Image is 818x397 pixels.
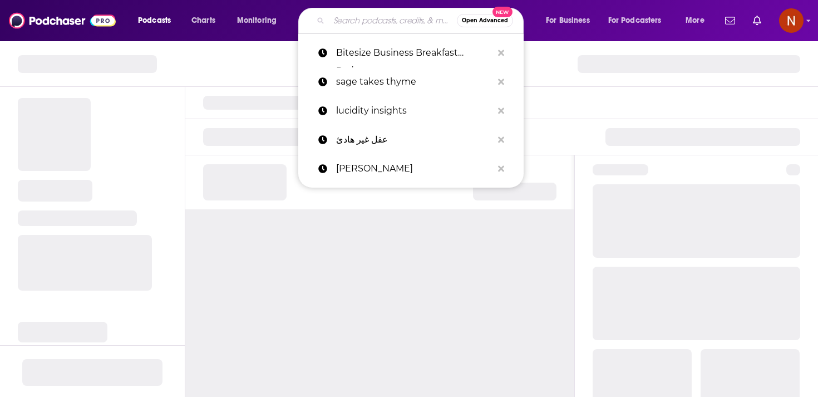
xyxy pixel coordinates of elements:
span: Logged in as AdelNBM [779,8,804,33]
div: Search podcasts, credits, & more... [309,8,534,33]
p: عقل غير هادئ [336,125,492,154]
p: Bitesize Business Breakfast Podcast [336,38,492,67]
img: Podchaser - Follow, Share and Rate Podcasts [9,10,116,31]
p: lucidity insights [336,96,492,125]
span: New [492,7,513,17]
span: Charts [191,13,215,28]
button: open menu [601,12,678,30]
span: For Podcasters [608,13,662,28]
button: open menu [678,12,718,30]
img: User Profile [779,8,804,33]
p: Bobbi Althoff [336,154,492,183]
button: open menu [538,12,604,30]
button: Show profile menu [779,8,804,33]
a: Show notifications dropdown [721,11,740,30]
a: [PERSON_NAME] [298,154,524,183]
a: lucidity insights [298,96,524,125]
span: Podcasts [138,13,171,28]
p: sage takes thyme [336,67,492,96]
button: Open AdvancedNew [457,14,513,27]
a: Bitesize Business Breakfast Podcast [298,38,524,67]
span: More [686,13,704,28]
a: Charts [184,12,222,30]
input: Search podcasts, credits, & more... [329,12,457,30]
button: open menu [130,12,185,30]
a: عقل غير هادئ [298,125,524,154]
span: Monitoring [237,13,277,28]
span: For Business [546,13,590,28]
button: open menu [229,12,291,30]
span: Open Advanced [462,18,508,23]
a: Show notifications dropdown [748,11,766,30]
a: sage takes thyme [298,67,524,96]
